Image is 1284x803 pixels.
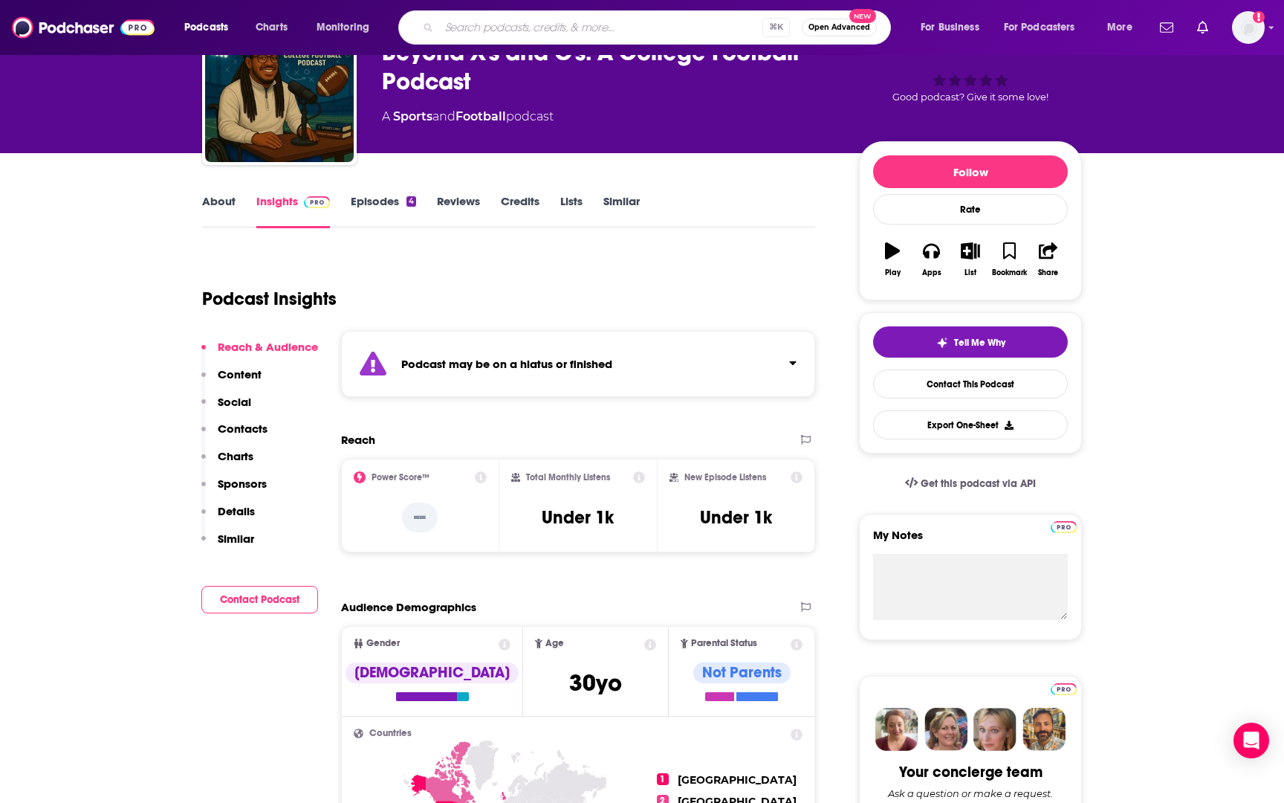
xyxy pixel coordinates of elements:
[700,506,772,529] h3: Under 1k
[693,662,791,683] div: Not Parents
[201,477,267,504] button: Sponsors
[873,528,1068,554] label: My Notes
[873,326,1068,358] button: tell me why sparkleTell Me Why
[802,19,877,36] button: Open AdvancedNew
[306,16,389,39] button: open menu
[432,109,455,123] span: and
[1051,683,1077,695] img: Podchaser Pro
[341,600,476,614] h2: Audience Demographics
[372,472,429,483] h2: Power Score™
[849,9,876,23] span: New
[201,340,318,367] button: Reach & Audience
[678,773,797,787] span: [GEOGRAPHIC_DATA]
[873,194,1068,225] div: Rate
[1232,11,1265,44] span: Logged in as devience
[922,268,941,277] div: Apps
[455,109,506,123] a: Football
[885,268,901,277] div: Play
[341,433,375,447] h2: Reach
[1029,233,1068,286] button: Share
[1038,268,1058,277] div: Share
[875,708,918,751] img: Sydney Profile
[990,233,1028,286] button: Bookmark
[560,194,583,228] a: Lists
[184,17,228,38] span: Podcasts
[1233,723,1269,758] div: Open Intercom Messenger
[256,194,330,228] a: InsightsPodchaser Pro
[202,194,236,228] a: About
[954,337,1005,349] span: Tell Me Why
[892,91,1048,103] span: Good podcast? Give it some love!
[369,729,412,738] span: Countries
[201,449,253,477] button: Charts
[684,472,766,483] h2: New Episode Listens
[412,10,905,45] div: Search podcasts, credits, & more...
[12,13,155,42] img: Podchaser - Follow, Share and Rate Podcasts
[859,24,1082,116] div: Good podcast? Give it some love!
[218,340,318,354] p: Reach & Audience
[526,472,610,483] h2: Total Monthly Listens
[888,787,1053,799] div: Ask a question or make a request.
[205,13,354,162] img: Beyond X's and O's: A College Football Podcast
[899,763,1043,781] div: Your concierge team
[393,109,432,123] a: Sports
[1022,708,1066,751] img: Jon Profile
[341,331,815,397] section: Click to expand status details
[218,422,267,436] p: Contacts
[218,532,254,546] p: Similar
[1253,11,1265,23] svg: Add a profile image
[202,288,337,310] h1: Podcast Insights
[873,410,1068,439] button: Export One-Sheet
[910,16,998,39] button: open menu
[218,449,253,463] p: Charts
[201,395,251,422] button: Social
[218,367,262,381] p: Content
[657,773,669,785] span: 1
[542,506,614,529] h3: Under 1k
[304,196,330,208] img: Podchaser Pro
[437,194,480,228] a: Reviews
[201,586,318,613] button: Contact Podcast
[201,504,255,532] button: Details
[439,16,762,39] input: Search podcasts, credits, & more...
[1051,681,1077,695] a: Pro website
[545,639,564,648] span: Age
[912,233,950,286] button: Apps
[218,504,255,518] p: Details
[174,16,247,39] button: open menu
[218,477,267,491] p: Sponsors
[921,477,1036,490] span: Get this podcast via API
[603,194,640,228] a: Similar
[246,16,296,39] a: Charts
[402,503,438,532] p: --
[1097,16,1151,39] button: open menu
[201,367,262,395] button: Content
[936,337,948,349] img: tell me why sparkle
[924,708,967,751] img: Barbara Profile
[1232,11,1265,44] img: User Profile
[382,108,554,126] div: A podcast
[994,16,1097,39] button: open menu
[366,639,400,648] span: Gender
[569,668,622,697] span: 30 yo
[992,268,1027,277] div: Bookmark
[501,194,539,228] a: Credits
[1232,11,1265,44] button: Show profile menu
[691,639,757,648] span: Parental Status
[964,268,976,277] div: List
[762,18,790,37] span: ⌘ K
[317,17,369,38] span: Monitoring
[218,395,251,409] p: Social
[1154,15,1179,40] a: Show notifications dropdown
[1191,15,1214,40] a: Show notifications dropdown
[201,532,254,559] button: Similar
[406,196,416,207] div: 4
[893,465,1048,502] a: Get this podcast via API
[921,17,979,38] span: For Business
[1004,17,1075,38] span: For Podcasters
[873,370,1068,399] a: Contact This Podcast
[201,422,267,449] button: Contacts
[346,662,519,683] div: [DEMOGRAPHIC_DATA]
